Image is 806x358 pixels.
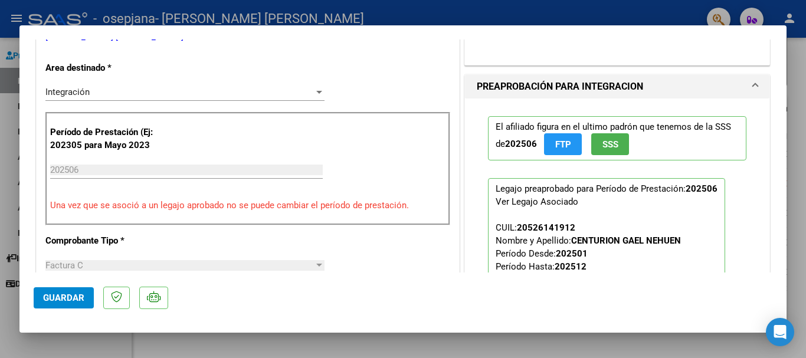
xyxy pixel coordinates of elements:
button: FTP [544,133,582,155]
div: 20526141912 [517,221,575,234]
span: Factura C [45,260,83,271]
span: Integración [45,87,90,97]
div: PREAPROBACIÓN PARA INTEGRACION [465,98,769,349]
strong: 202506 [505,139,537,149]
strong: 202501 [556,248,588,259]
span: Guardar [43,293,84,303]
button: SSS [591,133,629,155]
span: FTP [555,139,571,150]
span: SSS [602,139,618,150]
div: Ver Legajo Asociado [496,195,578,208]
p: Area destinado * [45,61,167,75]
p: Período de Prestación (Ej: 202305 para Mayo 2023 [50,126,169,152]
span: CUIL: Nombre y Apellido: Período Desde: Período Hasta: Admite Dependencia: [496,222,681,285]
div: Open Intercom Messenger [766,318,794,346]
strong: CENTURION GAEL NEHUEN [571,235,681,246]
strong: 202506 [686,183,717,194]
button: Guardar [34,287,94,308]
strong: 202512 [555,261,587,272]
h1: PREAPROBACIÓN PARA INTEGRACION [477,80,643,94]
p: Una vez que se asoció a un legajo aprobado no se puede cambiar el período de prestación. [50,199,445,212]
p: El afiliado figura en el ultimo padrón que tenemos de la SSS de [488,116,746,160]
p: Comprobante Tipo * [45,234,167,248]
p: Legajo preaprobado para Período de Prestación: [488,178,725,322]
mat-expansion-panel-header: PREAPROBACIÓN PARA INTEGRACION [465,75,769,98]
